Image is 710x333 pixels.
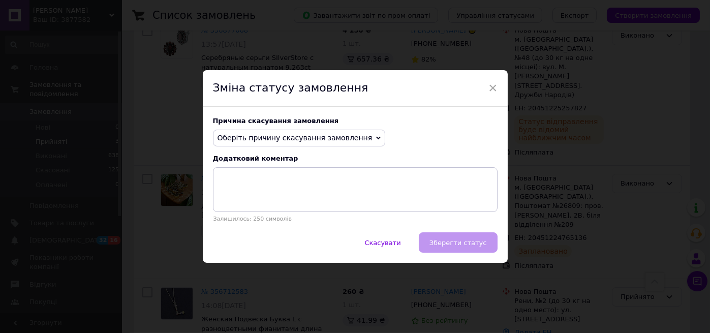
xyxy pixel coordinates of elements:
span: × [488,79,498,97]
span: Скасувати [364,239,400,247]
div: Причина скасування замовлення [213,117,498,125]
div: Зміна статусу замовлення [203,70,508,107]
div: Додатковий коментар [213,155,498,162]
button: Скасувати [354,232,411,253]
p: Залишилось: 250 символів [213,216,498,222]
span: Оберіть причину скасування замовлення [218,134,373,142]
